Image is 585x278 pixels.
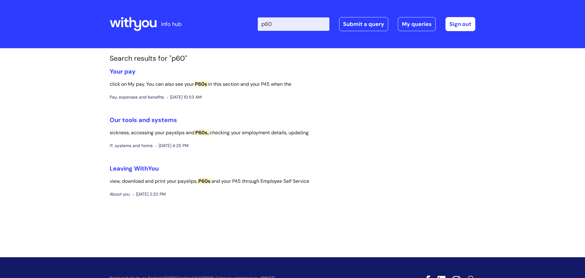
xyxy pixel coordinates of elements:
[161,19,182,29] p: info hub
[156,142,189,150] span: [DATE] 4:25 PM
[167,93,202,101] span: [DATE] 10:53 AM
[110,80,475,89] p: click on My pay. You can also see your in this section and your P45 when the
[110,177,475,186] p: view, download and print your payslips, and your P45 through Employee Self Service
[398,17,436,31] a: My queries
[110,164,159,172] a: Leaving WithYou
[258,17,329,31] input: Search
[110,67,136,75] a: Your pay
[258,17,475,31] div: | -
[110,142,153,150] span: IT, systems and forms
[445,17,475,31] a: Sign out
[110,93,164,101] span: Pay, expenses and benefits
[194,129,210,136] span: P60s,
[110,116,177,124] a: Our tools and systems
[110,128,475,137] p: sickness, accessing your payslips and checking your employment details, updating
[133,190,166,198] span: [DATE] 2:20 PM
[339,17,388,31] a: Submit a query
[110,190,130,198] span: About you
[194,81,208,87] span: P60s
[110,54,475,63] h1: Search results for "p60"
[197,178,211,184] span: P60s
